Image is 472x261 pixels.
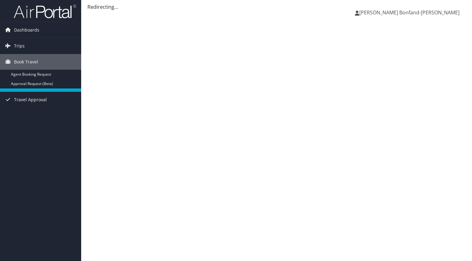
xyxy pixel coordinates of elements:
[359,9,460,16] span: [PERSON_NAME] Bonfand-[PERSON_NAME]
[14,54,38,70] span: Book Travel
[14,38,25,54] span: Trips
[14,4,76,19] img: airportal-logo.png
[14,92,47,108] span: Travel Approval
[355,3,466,22] a: [PERSON_NAME] Bonfand-[PERSON_NAME]
[14,22,39,38] span: Dashboards
[87,3,466,11] div: Redirecting...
